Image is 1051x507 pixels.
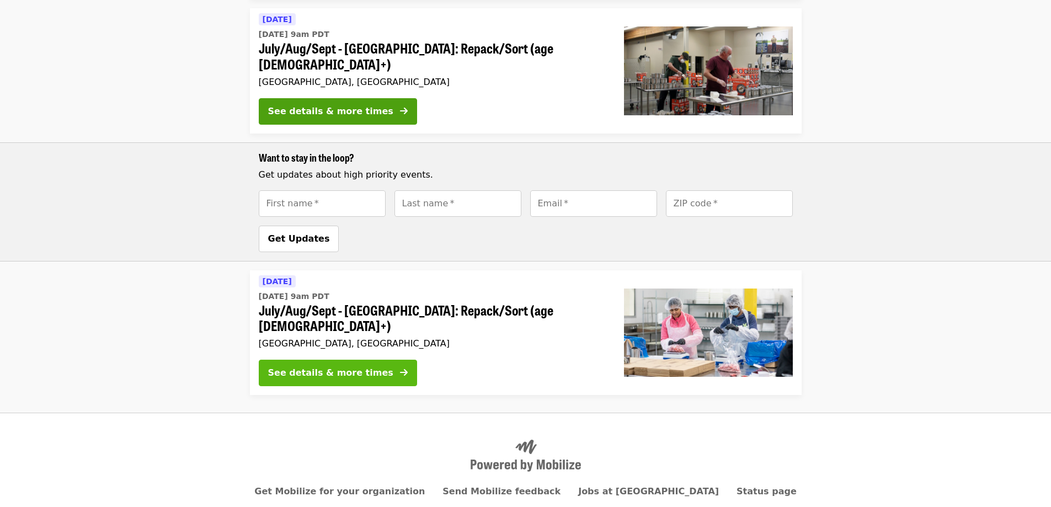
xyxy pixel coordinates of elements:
span: [DATE] [263,15,292,24]
span: Get Updates [268,233,330,244]
span: July/Aug/Sept - [GEOGRAPHIC_DATA]: Repack/Sort (age [DEMOGRAPHIC_DATA]+) [259,40,606,72]
input: [object Object] [666,190,793,217]
a: See details for "July/Aug/Sept - Portland: Repack/Sort (age 16+)" [250,8,802,134]
i: arrow-right icon [400,367,408,378]
div: See details & more times [268,366,393,380]
img: July/Aug/Sept - Beaverton: Repack/Sort (age 10+) organized by Oregon Food Bank [624,289,793,377]
a: Send Mobilize feedback [442,486,561,497]
a: Jobs at [GEOGRAPHIC_DATA] [578,486,719,497]
span: [DATE] [263,277,292,286]
button: See details & more times [259,360,417,386]
span: July/Aug/Sept - [GEOGRAPHIC_DATA]: Repack/Sort (age [DEMOGRAPHIC_DATA]+) [259,302,606,334]
time: [DATE] 9am PDT [259,29,329,40]
input: [object Object] [259,190,386,217]
div: [GEOGRAPHIC_DATA], [GEOGRAPHIC_DATA] [259,77,606,87]
input: [object Object] [394,190,521,217]
i: arrow-right icon [400,106,408,116]
a: Get Mobilize for your organization [254,486,425,497]
img: July/Aug/Sept - Portland: Repack/Sort (age 16+) organized by Oregon Food Bank [624,26,793,115]
span: Get updates about high priority events. [259,169,433,180]
button: Get Updates [259,226,339,252]
span: Want to stay in the loop? [259,150,354,164]
div: [GEOGRAPHIC_DATA], [GEOGRAPHIC_DATA] [259,338,606,349]
div: See details & more times [268,105,393,118]
button: See details & more times [259,98,417,125]
time: [DATE] 9am PDT [259,291,329,302]
a: See details for "July/Aug/Sept - Beaverton: Repack/Sort (age 10+)" [250,270,802,396]
nav: Primary footer navigation [259,485,793,498]
input: [object Object] [530,190,657,217]
img: Powered by Mobilize [471,440,581,472]
a: Status page [737,486,797,497]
